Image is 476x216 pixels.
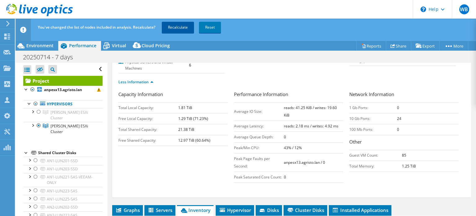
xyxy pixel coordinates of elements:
a: Reset [199,22,221,33]
td: 1 Gb Ports: [349,102,397,113]
span: [PERSON_NAME] ESXi Cluster [51,110,88,121]
td: Peak/Min CPU: [234,142,284,153]
a: Agristo Hulste ESXi Cluster [23,122,103,136]
span: Cloud Pricing [142,43,170,48]
td: Free Shared Capacity: [118,135,178,146]
a: Agristo Nazareth ESXi Cluster [23,108,103,122]
a: Project [23,76,103,86]
h3: Performance Information [234,91,343,99]
span: Inventory [180,207,210,213]
a: Hypervisors [23,100,103,108]
b: 1.25 TiB [402,163,416,169]
b: 24 [397,116,401,121]
td: Average Latency: [234,121,284,131]
td: Peak Saturated Core Count: [234,172,284,182]
td: Guest VM Count: [349,150,402,161]
b: 1.29 TiB (71.23%) [178,116,208,121]
b: 85 [402,153,406,158]
td: Peak Page Faults per Second: [234,153,284,172]
div: Shared Cluster Disks [38,149,103,157]
span: Installed Applications [332,207,388,213]
b: 0 [397,105,399,110]
h3: Other [349,138,459,147]
a: Reports [356,41,386,51]
svg: \n [421,7,426,12]
span: Environment [26,43,54,48]
span: You've changed the list of nodes included in analysis. Recalculate? [38,25,155,30]
td: Total Memory: [349,161,402,172]
td: 100 Mb Ports: [349,124,397,135]
span: Hypervisor [219,207,251,213]
span: Disks [259,207,279,213]
td: Total Local Capacity: [118,102,178,113]
span: Performance [69,43,96,48]
a: Recalculate [162,22,194,33]
b: reads: 2.18 ms / writes: 4.92 ms [284,123,338,129]
td: Average IO Size: [234,102,284,121]
a: AN1-LUN201-SSD [23,157,103,165]
a: AN1-LUN225-SAS [23,195,103,203]
a: Share [386,41,411,51]
b: 0 [284,134,286,140]
b: 12.97 TiB (60.64%) [178,138,210,143]
b: 1.81 TiB [178,105,192,110]
td: 10 Gb Ports: [349,113,397,124]
b: reads: 41.25 KiB / writes: 19.60 KiB [284,105,337,118]
span: Cluster Disks [287,207,324,213]
span: [PERSON_NAME] ESXi Cluster [51,123,88,134]
span: Virtual [112,43,126,48]
td: Average Queue Depth: [234,131,284,142]
b: 21.38 TiB [178,127,194,132]
td: Free Local Capacity: [118,113,178,124]
span: Graphs [115,207,140,213]
b: 43% / 12% [284,145,302,150]
a: AN1-LUN223-SAS [23,187,103,195]
h1: 20250714 - 7 days [20,54,82,61]
td: Total Shared Capacity: [118,124,178,135]
label: Physical Servers and Virtual Machines [118,59,189,71]
a: AN2-LUN202-SSD [23,203,103,211]
b: 0 [397,127,399,132]
b: 0 [284,174,286,180]
a: AN1-LUN221-SAS-VEEAM-ONLY [23,173,103,187]
h3: Network Information [349,91,459,99]
a: Less Information [118,79,153,85]
b: 6 [189,62,191,68]
span: WB [459,4,469,14]
b: anpesx13.agristo.lan [44,87,82,92]
a: Export [411,41,440,51]
a: AN1-LUN203-SSD [23,165,103,173]
span: Servers [148,207,172,213]
h3: Capacity Information [118,91,228,99]
a: More [439,41,468,51]
a: anpesx13.agristo.lan [23,86,103,94]
b: anpesx13.agristo.lan / 0 [284,160,325,165]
